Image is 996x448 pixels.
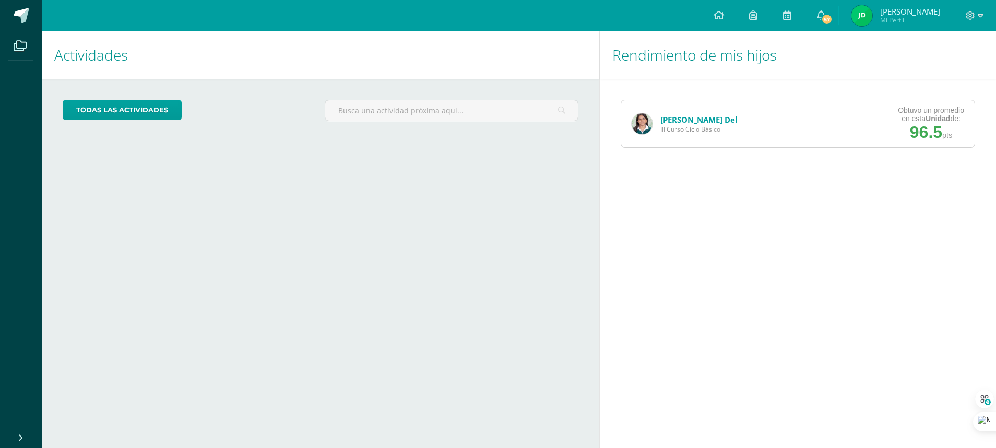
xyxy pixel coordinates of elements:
[660,114,738,125] a: [PERSON_NAME] Del
[942,131,952,139] span: pts
[926,114,950,123] strong: Unidad
[660,125,738,134] span: III Curso Ciclo Básico
[54,31,587,79] h1: Actividades
[880,16,940,25] span: Mi Perfil
[612,31,983,79] h1: Rendimiento de mis hijos
[63,100,182,120] a: todas las Actividades
[325,100,578,121] input: Busca una actividad próxima aquí...
[851,5,872,26] img: 47bb5cb671f55380063b8448e82fec5d.png
[910,123,942,142] span: 96.5
[632,113,653,134] img: f29f8a9d438c8a54807b82434e0554ef.png
[898,106,964,123] div: Obtuvo un promedio en esta de:
[880,6,940,17] span: [PERSON_NAME]
[821,14,833,25] span: 57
